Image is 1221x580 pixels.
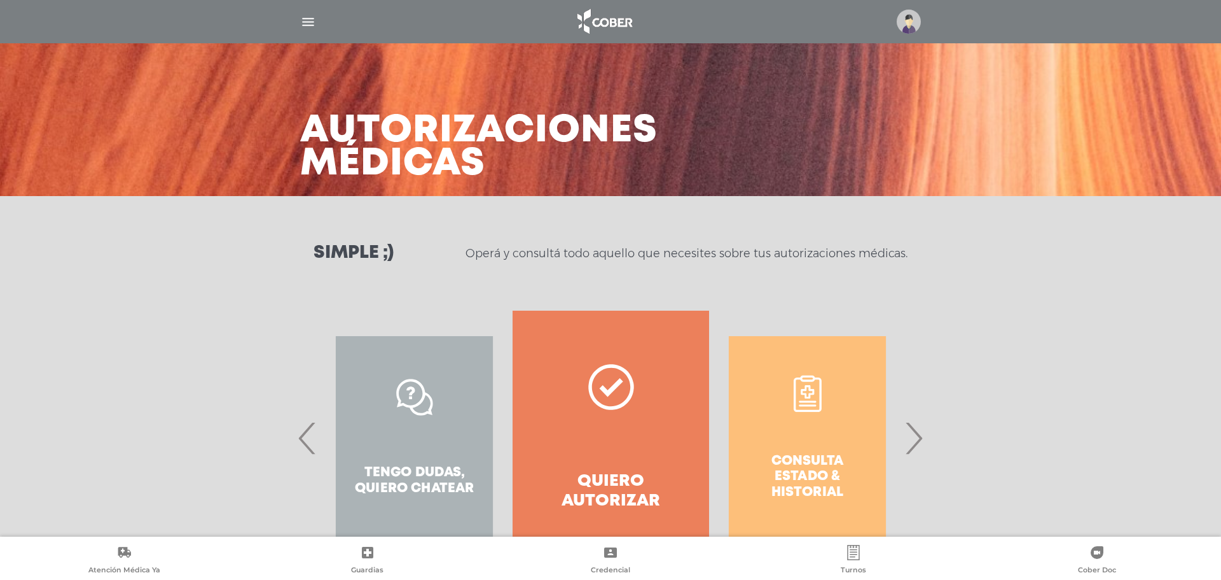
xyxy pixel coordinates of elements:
[300,14,316,30] img: Cober_menu-lines-white.svg
[3,545,245,577] a: Atención Médica Ya
[591,565,630,577] span: Credencial
[901,404,926,472] span: Next
[466,246,907,261] p: Operá y consultá todo aquello que necesites sobre tus autorizaciones médicas.
[732,545,975,577] a: Turnos
[535,472,686,511] h4: Quiero autorizar
[351,565,383,577] span: Guardias
[489,545,732,577] a: Credencial
[841,565,866,577] span: Turnos
[513,311,709,565] a: Quiero autorizar
[295,404,320,472] span: Previous
[300,115,658,181] h3: Autorizaciones médicas
[1078,565,1116,577] span: Cober Doc
[88,565,160,577] span: Atención Médica Ya
[314,244,394,262] h3: Simple ;)
[570,6,637,37] img: logo_cober_home-white.png
[897,10,921,34] img: profile-placeholder.svg
[976,545,1218,577] a: Cober Doc
[245,545,488,577] a: Guardias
